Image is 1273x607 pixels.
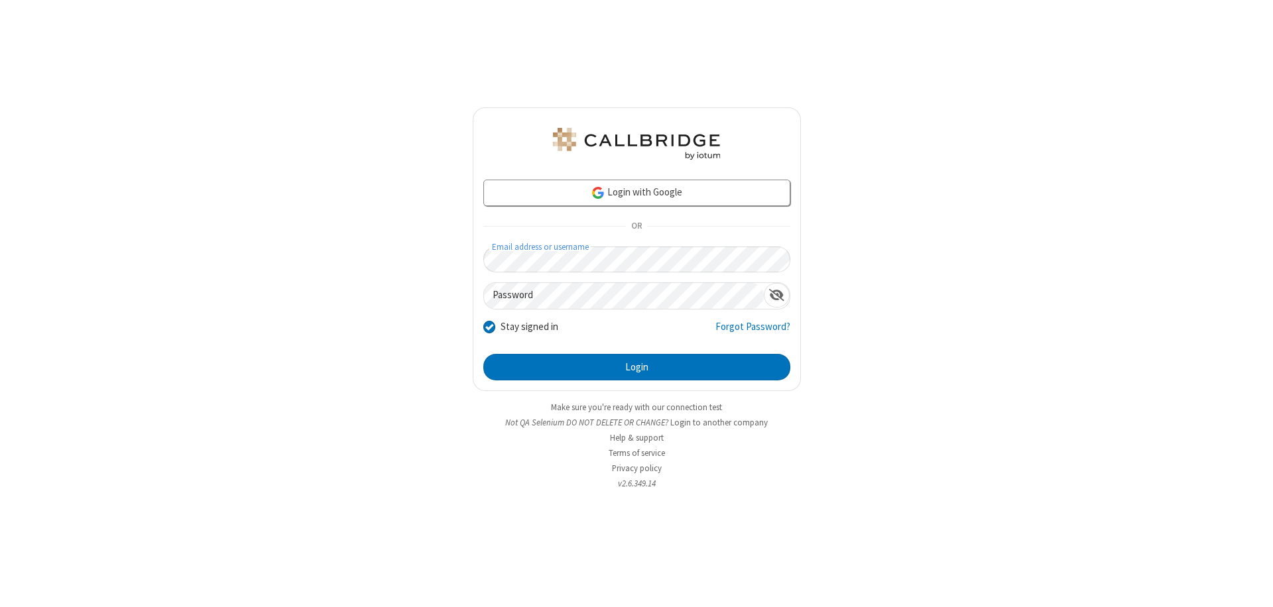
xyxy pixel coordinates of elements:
li: Not QA Selenium DO NOT DELETE OR CHANGE? [473,416,801,429]
li: v2.6.349.14 [473,477,801,490]
div: Show password [764,283,790,307]
a: Forgot Password? [715,319,790,345]
img: QA Selenium DO NOT DELETE OR CHANGE [550,128,723,160]
input: Password [484,283,764,309]
button: Login [483,354,790,380]
img: google-icon.png [591,186,605,200]
a: Help & support [610,432,664,443]
button: Login to another company [670,416,768,429]
input: Email address or username [483,247,790,272]
a: Login with Google [483,180,790,206]
span: OR [626,217,647,236]
label: Stay signed in [501,319,558,335]
a: Privacy policy [612,463,662,474]
a: Make sure you're ready with our connection test [551,402,722,413]
a: Terms of service [609,447,665,459]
